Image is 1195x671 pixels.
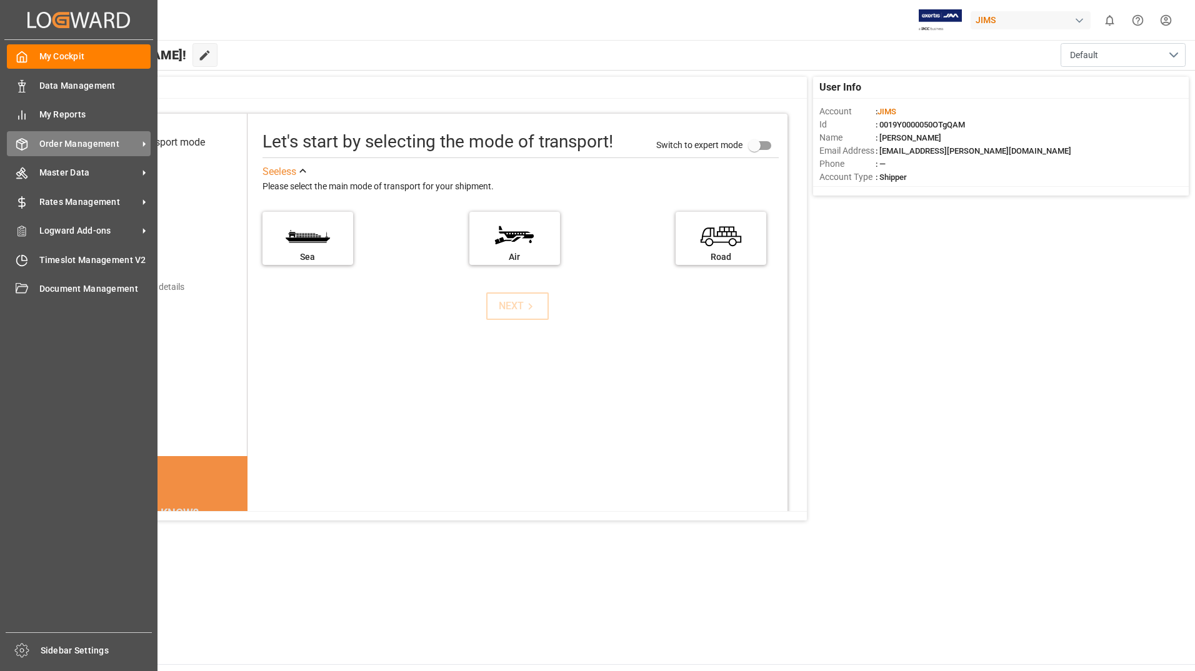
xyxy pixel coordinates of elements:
[1061,43,1186,67] button: open menu
[7,247,151,272] a: Timeslot Management V2
[39,50,151,63] span: My Cockpit
[877,107,896,116] span: JIMS
[876,133,941,142] span: : [PERSON_NAME]
[106,281,184,294] div: Add shipping details
[819,118,876,131] span: Id
[819,105,876,118] span: Account
[819,157,876,171] span: Phone
[52,43,186,67] span: Hello [PERSON_NAME]!
[971,8,1096,32] button: JIMS
[262,129,613,155] div: Let's start by selecting the mode of transport!
[39,108,151,121] span: My Reports
[819,171,876,184] span: Account Type
[39,224,138,237] span: Logward Add-ons
[39,254,151,267] span: Timeslot Management V2
[7,73,151,97] a: Data Management
[682,251,760,264] div: Road
[1070,49,1098,62] span: Default
[819,144,876,157] span: Email Address
[476,251,554,264] div: Air
[486,292,549,320] button: NEXT
[919,9,962,31] img: Exertis%20JAM%20-%20Email%20Logo.jpg_1722504956.jpg
[41,644,152,657] span: Sidebar Settings
[656,139,742,149] span: Switch to expert mode
[876,159,886,169] span: : —
[876,107,896,116] span: :
[971,11,1091,29] div: JIMS
[39,79,151,92] span: Data Management
[819,80,861,95] span: User Info
[39,137,138,151] span: Order Management
[876,120,965,129] span: : 0019Y0000050OTgQAM
[7,102,151,127] a: My Reports
[7,277,151,301] a: Document Management
[39,282,151,296] span: Document Management
[1124,6,1152,34] button: Help Center
[7,44,151,69] a: My Cockpit
[262,179,779,194] div: Please select the main mode of transport for your shipment.
[876,172,907,182] span: : Shipper
[1096,6,1124,34] button: show 0 new notifications
[876,146,1071,156] span: : [EMAIL_ADDRESS][PERSON_NAME][DOMAIN_NAME]
[262,164,296,179] div: See less
[39,166,138,179] span: Master Data
[269,251,347,264] div: Sea
[499,299,537,314] div: NEXT
[819,131,876,144] span: Name
[39,196,138,209] span: Rates Management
